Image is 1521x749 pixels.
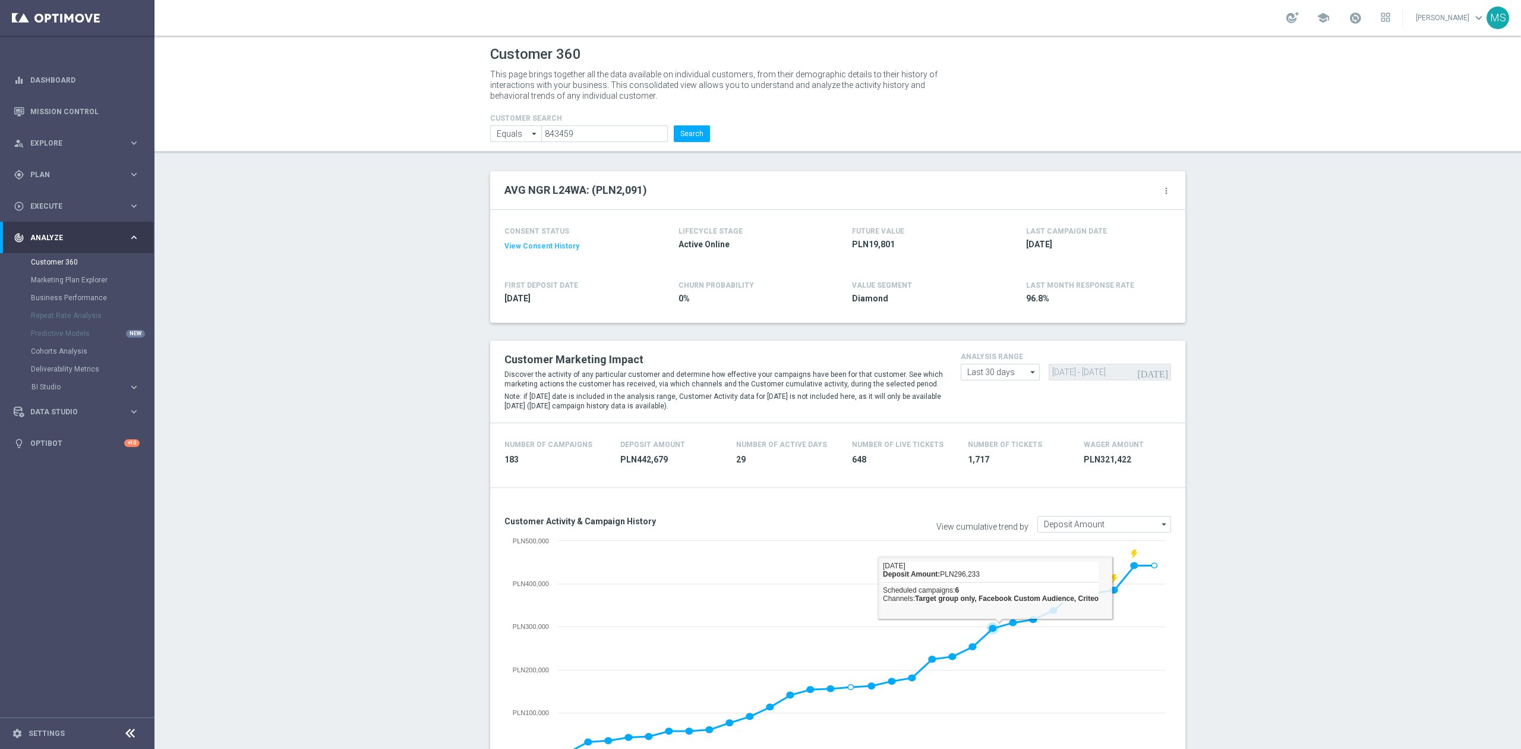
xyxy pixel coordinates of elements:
i: arrow_drop_down [1159,517,1170,532]
i: keyboard_arrow_right [128,137,140,149]
button: track_changes Analyze keyboard_arrow_right [13,233,140,243]
text: PLN200,000 [513,666,549,674]
span: 2025-09-25 [1026,239,1165,250]
h2: AVG NGR L24WA: (PLN2,091) [504,183,647,197]
button: gps_fixed Plan keyboard_arrow_right [13,170,140,180]
button: Data Studio keyboard_arrow_right [13,407,140,417]
span: CHURN PROBABILITY [679,281,754,289]
i: track_changes [14,232,24,243]
span: Explore [30,140,128,147]
div: MS [1487,7,1509,29]
span: 2015-07-14 [504,293,643,304]
span: 29 [736,454,838,465]
i: keyboard_arrow_right [128,200,140,212]
i: equalizer [14,75,24,86]
div: Customer 360 [31,253,153,271]
text: PLN100,000 [513,709,549,716]
i: settings [12,728,23,739]
input: Enter CID, Email, name or phone [490,125,541,142]
div: Execute [14,201,128,212]
div: Marketing Plan Explorer [31,271,153,289]
button: Mission Control [13,107,140,117]
h4: analysis range [961,353,1171,361]
span: LAST MONTH RESPONSE RATE [1026,281,1134,289]
i: lightbulb [14,438,24,449]
span: school [1317,11,1330,24]
div: Plan [14,169,128,180]
button: play_circle_outline Execute keyboard_arrow_right [13,202,140,211]
span: Execute [30,203,128,210]
div: Dashboard [14,64,140,96]
div: Repeat Rate Analysis [31,307,153,325]
span: PLN321,422 [1084,454,1185,465]
div: Analyze [14,232,128,243]
i: keyboard_arrow_right [128,382,140,393]
a: Settings [29,730,65,737]
span: 0% [679,293,818,304]
h4: FIRST DEPOSIT DATE [504,281,578,289]
button: person_search Explore keyboard_arrow_right [13,139,140,148]
div: Data Studio [14,407,128,417]
div: Cohorts Analysis [31,342,153,360]
h3: Customer Activity & Campaign History [504,516,829,527]
span: PLN19,801 [852,239,991,250]
i: more_vert [1162,186,1171,196]
input: Enter CID, Email, name or phone [541,125,668,142]
div: NEW [126,330,145,338]
a: Cohorts Analysis [31,347,124,356]
h4: Deposit Amount [620,440,685,449]
a: Optibot [30,427,124,459]
text: PLN500,000 [513,537,549,545]
i: arrow_drop_down [1027,364,1039,380]
button: View Consent History [504,241,579,251]
div: BI Studio [31,378,153,396]
h4: LIFECYCLE STAGE [679,227,743,235]
h4: Wager Amount [1084,440,1144,449]
i: keyboard_arrow_right [128,232,140,243]
h4: Number Of Tickets [968,440,1042,449]
div: Deliverability Metrics [31,360,153,378]
h4: Number of Campaigns [504,440,592,449]
i: gps_fixed [14,169,24,180]
div: Optibot [14,427,140,459]
input: analysis range [961,364,1040,380]
span: 648 [852,454,954,465]
a: Deliverability Metrics [31,364,124,374]
a: [PERSON_NAME]keyboard_arrow_down [1415,9,1487,27]
text: PLN300,000 [513,623,549,630]
i: person_search [14,138,24,149]
i: keyboard_arrow_right [128,169,140,180]
span: keyboard_arrow_down [1472,11,1485,24]
a: Dashboard [30,64,140,96]
button: BI Studio keyboard_arrow_right [31,382,140,392]
button: lightbulb Optibot +10 [13,439,140,448]
span: Analyze [30,234,128,241]
div: Business Performance [31,289,153,307]
a: Business Performance [31,293,124,303]
p: Note: if [DATE] date is included in the analysis range, Customer Activity data for [DATE] is not ... [504,392,943,411]
span: Active Online [679,239,818,250]
div: BI Studio [31,383,128,391]
button: equalizer Dashboard [13,75,140,85]
label: View cumulative trend by [936,522,1028,532]
h4: VALUE SEGMENT [852,281,912,289]
h4: FUTURE VALUE [852,227,904,235]
span: 1,717 [968,454,1069,465]
p: Discover the activity of any particular customer and determine how effective your campaigns have ... [504,370,943,389]
span: PLN442,679 [620,454,722,465]
h2: Customer Marketing Impact [504,353,943,367]
h4: Number Of Live Tickets [852,440,943,449]
div: Explore [14,138,128,149]
h4: LAST CAMPAIGN DATE [1026,227,1107,235]
span: Data Studio [30,408,128,416]
h4: Number of Active Days [736,440,827,449]
div: Mission Control [14,96,140,127]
